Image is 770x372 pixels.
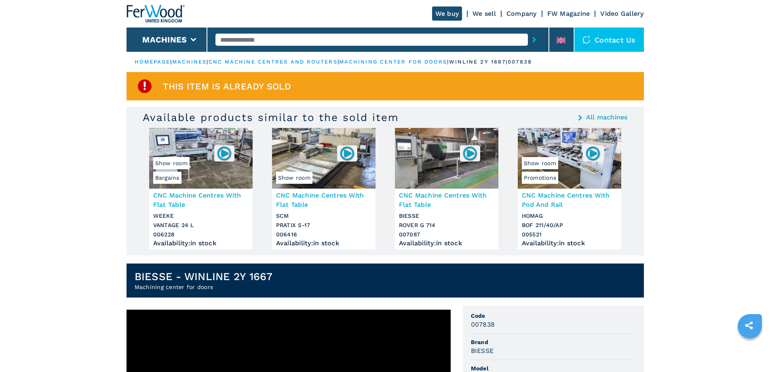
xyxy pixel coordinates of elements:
[149,128,253,249] a: CNC Machine Centres With Flat Table WEEKE VANTAGE 24 LBargainsShow room006228CNC Machine Centres ...
[600,10,643,17] a: Video Gallery
[449,58,508,66] p: winline 2y 1667 |
[395,128,498,189] img: CNC Machine Centres With Flat Table BIESSE ROVER G 714
[432,6,462,21] a: We buy
[127,5,185,23] img: Ferwood
[143,111,399,124] h3: Available products similar to the sold item
[153,241,249,245] div: Availability : in stock
[276,211,371,239] h3: SCM PRATIX S-17 006416
[207,59,208,65] span: |
[522,191,617,209] h3: CNC Machine Centres With Pod And Rail
[471,338,636,346] span: Brand
[172,59,207,65] a: machines
[473,10,496,17] a: We sell
[522,241,617,245] div: Availability : in stock
[399,191,494,209] h3: CNC Machine Centres With Flat Table
[153,172,181,184] span: Bargains
[137,78,153,94] img: SoldProduct
[399,211,494,239] h3: BIESSE ROVER G 714 007087
[153,191,249,209] h3: CNC Machine Centres With Flat Table
[149,128,253,189] img: CNC Machine Centres With Flat Table WEEKE VANTAGE 24 L
[736,336,764,366] iframe: Chat
[518,128,621,249] a: CNC Machine Centres With Pod And Rail HOMAG BOF 211/40/APPromotionsShow room005521CNC Machine Cen...
[163,82,291,91] span: This item is already sold
[135,283,273,291] h2: Machining center for doors
[276,191,371,209] h3: CNC Machine Centres With Flat Table
[528,30,540,49] button: submit-button
[135,59,171,65] a: HOMEPAGE
[339,59,447,65] a: machining center for doors
[547,10,590,17] a: FW Magazine
[582,36,591,44] img: Contact us
[339,145,355,161] img: 006416
[399,241,494,245] div: Availability : in stock
[276,241,371,245] div: Availability : in stock
[142,35,187,45] button: Machines
[586,114,628,121] a: All machines
[395,128,498,249] a: CNC Machine Centres With Flat Table BIESSE ROVER G 714007087CNC Machine Centres With Flat TableBI...
[209,59,338,65] a: cnc machine centres and routers
[447,59,449,65] span: |
[739,315,759,336] a: sharethis
[506,10,537,17] a: Company
[153,211,249,239] h3: WEEKE VANTAGE 24 L 006228
[276,172,312,184] span: Show room
[522,172,559,184] span: Promotions
[574,28,644,52] div: Contact us
[585,145,601,161] img: 005521
[153,157,190,169] span: Show room
[272,128,376,249] a: CNC Machine Centres With Flat Table SCM PRATIX S-17Show room006416CNC Machine Centres With Flat T...
[216,145,232,161] img: 006228
[471,346,494,355] h3: BIESSE
[508,58,532,66] p: 007838
[471,320,495,329] h3: 007838
[518,128,621,189] img: CNC Machine Centres With Pod And Rail HOMAG BOF 211/40/AP
[522,157,558,169] span: Show room
[462,145,478,161] img: 007087
[471,312,636,320] span: Code
[170,59,172,65] span: |
[522,211,617,239] h3: HOMAG BOF 211/40/AP 005521
[272,128,376,189] img: CNC Machine Centres With Flat Table SCM PRATIX S-17
[135,270,273,283] h1: BIESSE - WINLINE 2Y 1667
[338,59,339,65] span: |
